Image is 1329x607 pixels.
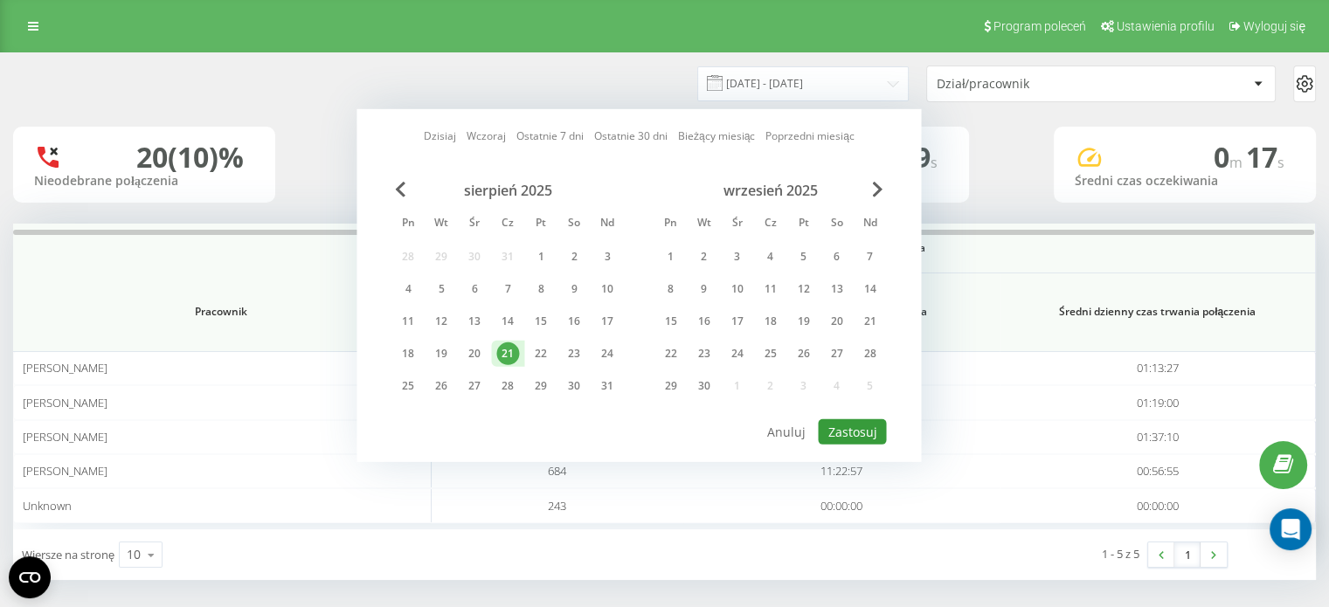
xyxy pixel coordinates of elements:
[683,454,1000,488] td: 11:22:57
[659,245,682,268] div: 1
[491,276,524,302] div: czw 7 sie 2025
[463,375,486,397] div: 27
[758,342,781,365] div: 25
[391,373,425,399] div: pon 25 sie 2025
[563,245,585,268] div: 2
[654,182,886,199] div: wrzesień 2025
[687,373,720,399] div: wt 30 wrz 2025
[725,310,748,333] div: 17
[594,211,620,238] abbr: niedziela
[792,310,814,333] div: 19
[430,278,453,300] div: 5
[591,276,624,302] div: ndz 10 sie 2025
[692,278,715,300] div: 9
[1102,545,1139,562] div: 1 - 5 z 5
[825,310,848,333] div: 20
[557,373,591,399] div: sob 30 sie 2025
[790,211,816,238] abbr: piątek
[458,276,491,302] div: śr 6 sie 2025
[720,341,753,367] div: śr 24 wrz 2025
[786,341,820,367] div: pt 26 wrz 2025
[496,342,519,365] div: 21
[563,342,585,365] div: 23
[395,182,405,197] span: Previous Month
[1214,138,1246,176] span: 0
[858,342,881,365] div: 28
[856,211,883,238] abbr: niedziela
[1174,542,1201,567] a: 1
[397,278,419,300] div: 4
[654,341,687,367] div: pon 22 wrz 2025
[937,77,1146,92] div: Dział/pracownik
[548,463,566,479] span: 684
[818,419,886,445] button: Zastosuj
[594,128,668,144] a: Ostatnie 30 dni
[596,245,619,268] div: 3
[34,174,254,189] div: Nieodebrane połączenia
[563,310,585,333] div: 16
[467,128,506,144] a: Wczoraj
[391,341,425,367] div: pon 18 sie 2025
[596,310,619,333] div: 17
[530,245,552,268] div: 1
[391,308,425,335] div: pon 11 sie 2025
[561,211,587,238] abbr: sobota
[596,342,619,365] div: 24
[491,341,524,367] div: czw 21 sie 2025
[683,488,1000,522] td: 00:00:00
[659,310,682,333] div: 15
[720,276,753,302] div: śr 10 wrz 2025
[591,373,624,399] div: ndz 31 sie 2025
[395,211,421,238] abbr: poniedziałek
[463,342,486,365] div: 20
[391,276,425,302] div: pon 4 sie 2025
[1075,174,1295,189] div: Średni czas oczekiwania
[687,276,720,302] div: wt 9 wrz 2025
[853,341,886,367] div: ndz 28 wrz 2025
[425,341,458,367] div: wt 19 sie 2025
[1246,138,1284,176] span: 17
[825,278,848,300] div: 13
[931,153,938,172] span: s
[397,375,419,397] div: 25
[563,278,585,300] div: 9
[758,278,781,300] div: 11
[425,276,458,302] div: wt 5 sie 2025
[657,211,683,238] abbr: poniedziałek
[524,276,557,302] div: pt 8 sie 2025
[654,276,687,302] div: pon 8 wrz 2025
[127,546,141,563] div: 10
[725,278,748,300] div: 10
[548,498,566,514] span: 243
[820,276,853,302] div: sob 13 wrz 2025
[42,305,401,319] span: Pracownik
[1000,454,1316,488] td: 00:56:55
[1270,508,1312,550] div: Open Intercom Messenger
[687,341,720,367] div: wt 23 wrz 2025
[496,310,519,333] div: 14
[496,375,519,397] div: 28
[430,310,453,333] div: 12
[765,128,855,144] a: Poprzedni miesiąc
[591,244,624,270] div: ndz 3 sie 2025
[692,342,715,365] div: 23
[495,211,521,238] abbr: czwartek
[425,373,458,399] div: wt 26 sie 2025
[596,278,619,300] div: 10
[853,308,886,335] div: ndz 21 wrz 2025
[136,141,244,174] div: 20 (10)%
[758,419,815,445] button: Anuluj
[786,308,820,335] div: pt 19 wrz 2025
[687,308,720,335] div: wt 16 wrz 2025
[792,342,814,365] div: 26
[458,373,491,399] div: śr 27 sie 2025
[496,278,519,300] div: 7
[463,278,486,300] div: 6
[753,244,786,270] div: czw 4 wrz 2025
[23,498,72,514] span: Unknown
[491,373,524,399] div: czw 28 sie 2025
[825,245,848,268] div: 6
[993,19,1086,33] span: Program poleceń
[659,342,682,365] div: 22
[753,276,786,302] div: czw 11 wrz 2025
